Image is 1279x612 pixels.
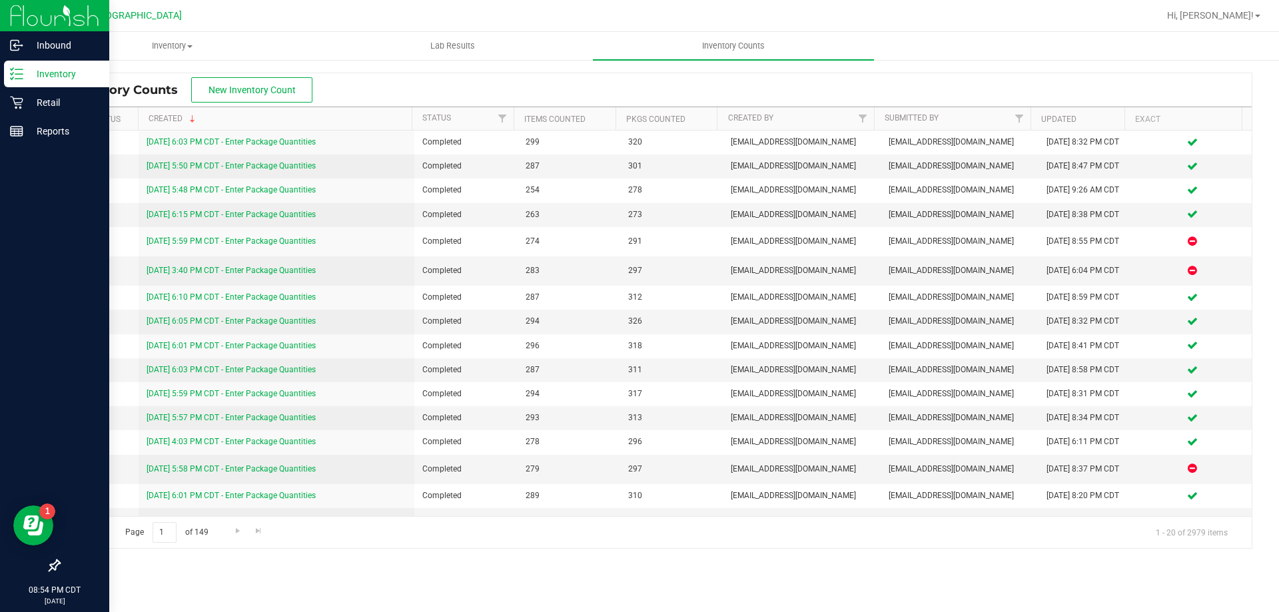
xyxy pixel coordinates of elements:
span: [GEOGRAPHIC_DATA] [91,10,182,21]
a: [DATE] 5:59 PM CDT - Enter Package Quantities [147,236,316,246]
div: [DATE] 6:04 PM CDT [1047,264,1125,277]
span: Page of 149 [114,522,219,543]
a: [DATE] 5:59 PM CDT - Enter Package Quantities [147,389,316,398]
span: Completed [422,160,509,172]
span: Completed [422,136,509,149]
span: [EMAIL_ADDRESS][DOMAIN_NAME] [731,489,873,502]
span: [EMAIL_ADDRESS][DOMAIN_NAME] [889,136,1031,149]
div: [DATE] 8:32 PM CDT [1047,315,1125,328]
div: [DATE] 8:32 PM CDT [1047,136,1125,149]
inline-svg: Inventory [10,67,23,81]
span: Completed [422,315,509,328]
span: [EMAIL_ADDRESS][DOMAIN_NAME] [889,315,1031,328]
span: 289 [526,489,612,502]
span: 320 [628,136,715,149]
span: [EMAIL_ADDRESS][DOMAIN_NAME] [731,291,873,304]
a: Filter [492,107,514,130]
span: Lab Results [412,40,493,52]
div: [DATE] 8:31 PM CDT [1047,388,1125,400]
div: [DATE] 8:58 PM CDT [1047,364,1125,376]
inline-svg: Reports [10,125,23,138]
span: 297 [628,264,715,277]
span: Completed [422,463,509,475]
span: [EMAIL_ADDRESS][DOMAIN_NAME] [889,340,1031,352]
span: [EMAIL_ADDRESS][DOMAIN_NAME] [889,436,1031,448]
span: 278 [628,184,715,196]
div: [DATE] 6:11 PM CDT [1047,436,1125,448]
span: [EMAIL_ADDRESS][DOMAIN_NAME] [889,364,1031,376]
a: Items Counted [524,115,586,124]
a: [DATE] 6:10 PM CDT - Enter Package Quantities [147,292,316,302]
span: 313 [628,412,715,424]
div: [DATE] 8:20 PM CDT [1047,489,1125,502]
a: Lab Results [312,32,593,60]
inline-svg: Retail [10,96,23,109]
a: [DATE] 5:57 PM CDT - Enter Package Quantities [147,413,316,422]
a: [DATE] 6:05 PM CDT - Enter Package Quantities [147,316,316,326]
a: Inventory Counts [593,32,873,60]
span: 274 [526,235,612,248]
span: 293 [526,412,612,424]
span: 296 [526,340,612,352]
span: [EMAIL_ADDRESS][DOMAIN_NAME] [731,184,873,196]
a: [DATE] 5:48 PM CDT - Enter Package Quantities [147,185,316,194]
div: [DATE] 8:47 PM CDT [1047,160,1125,172]
span: [EMAIL_ADDRESS][DOMAIN_NAME] [889,388,1031,400]
a: [DATE] 6:15 PM CDT - Enter Package Quantities [147,210,316,219]
span: 299 [526,136,612,149]
span: [EMAIL_ADDRESS][DOMAIN_NAME] [731,208,873,221]
span: [EMAIL_ADDRESS][DOMAIN_NAME] [889,184,1031,196]
span: [EMAIL_ADDRESS][DOMAIN_NAME] [889,291,1031,304]
span: [EMAIL_ADDRESS][DOMAIN_NAME] [731,160,873,172]
span: Completed [422,436,509,448]
span: Completed [422,489,509,502]
a: Status [422,113,451,123]
span: [EMAIL_ADDRESS][DOMAIN_NAME] [731,315,873,328]
a: Updated [1041,115,1076,124]
span: 291 [628,235,715,248]
p: Inventory [23,66,103,82]
span: New Inventory Count [209,85,296,95]
a: [DATE] 3:40 PM CDT - Enter Package Quantities [147,266,316,275]
span: 294 [526,315,612,328]
span: 294 [526,388,612,400]
a: [DATE] 6:03 PM CDT - Enter Package Quantities [147,365,316,374]
span: 1 - 20 of 2979 items [1145,522,1238,542]
span: Completed [422,412,509,424]
span: 326 [628,315,715,328]
span: [EMAIL_ADDRESS][DOMAIN_NAME] [889,160,1031,172]
span: [EMAIL_ADDRESS][DOMAIN_NAME] [731,364,873,376]
p: 08:54 PM CDT [6,584,103,596]
a: [DATE] 5:58 PM CDT - Enter Package Quantities [147,464,316,473]
div: [DATE] 9:26 AM CDT [1047,184,1125,196]
div: [DATE] 8:55 PM CDT [1047,235,1125,248]
span: [EMAIL_ADDRESS][DOMAIN_NAME] [889,264,1031,277]
span: [EMAIL_ADDRESS][DOMAIN_NAME] [731,235,873,248]
a: [DATE] 4:03 PM CDT - Enter Package Quantities [147,437,316,446]
span: 296 [628,436,715,448]
a: Go to the next page [228,522,247,540]
a: [DATE] 5:50 PM CDT - Enter Package Quantities [147,161,316,170]
a: Submitted By [885,113,939,123]
a: [DATE] 6:01 PM CDT - Enter Package Quantities [147,491,316,500]
span: Completed [422,184,509,196]
span: [EMAIL_ADDRESS][DOMAIN_NAME] [889,208,1031,221]
span: 287 [526,291,612,304]
span: 311 [628,364,715,376]
a: Filter [1008,107,1030,130]
span: 317 [628,388,715,400]
span: Completed [422,364,509,376]
div: [DATE] 8:59 PM CDT [1047,291,1125,304]
span: Hi, [PERSON_NAME]! [1167,10,1254,21]
span: Inventory Counts [684,40,783,52]
p: Reports [23,123,103,139]
div: [DATE] 8:41 PM CDT [1047,340,1125,352]
span: 310 [628,489,715,502]
span: [EMAIL_ADDRESS][DOMAIN_NAME] [889,489,1031,502]
span: 278 [526,436,612,448]
span: 297 [628,463,715,475]
span: 287 [526,160,612,172]
span: Inventory [33,40,312,52]
span: Completed [422,235,509,248]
